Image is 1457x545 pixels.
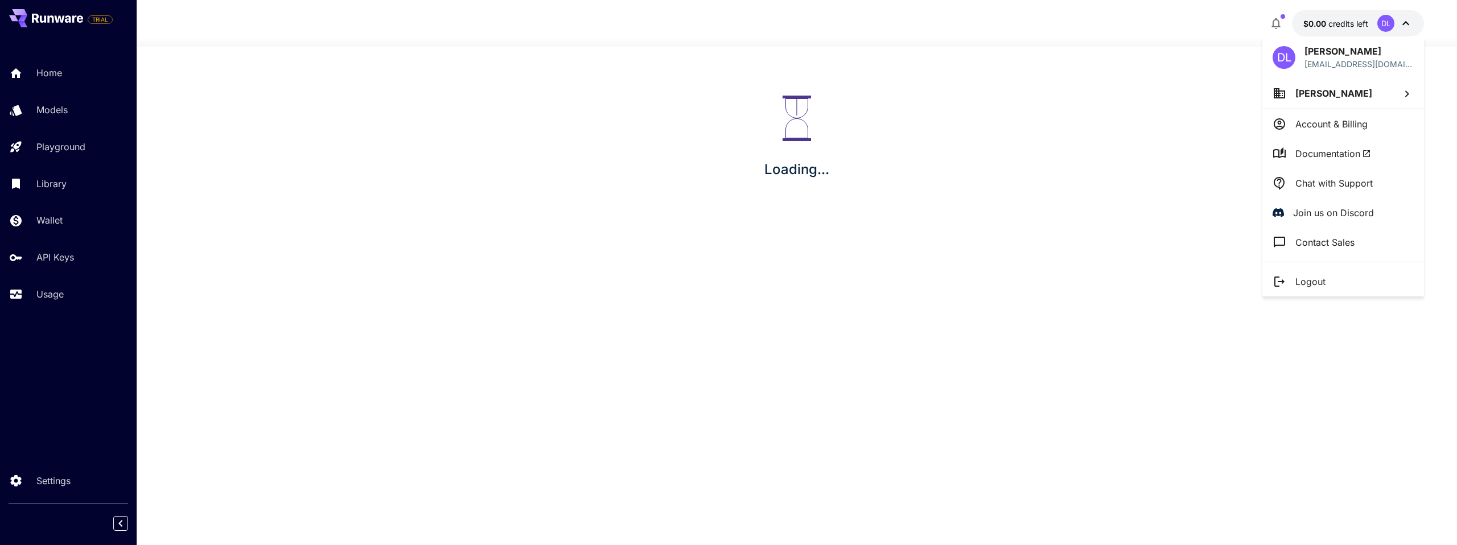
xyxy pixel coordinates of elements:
[1295,236,1355,249] p: Contact Sales
[1295,147,1371,160] span: Documentation
[1273,46,1295,69] div: DL
[1293,206,1374,220] p: Join us on Discord
[1295,176,1373,190] p: Chat with Support
[1295,275,1326,288] p: Logout
[1304,58,1414,70] p: [EMAIL_ADDRESS][DOMAIN_NAME]
[1295,88,1372,99] span: [PERSON_NAME]
[1304,58,1414,70] div: ab.pmcons@gmail.com
[1262,78,1424,109] button: [PERSON_NAME]
[1295,117,1368,131] p: Account & Billing
[1304,44,1414,58] p: [PERSON_NAME]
